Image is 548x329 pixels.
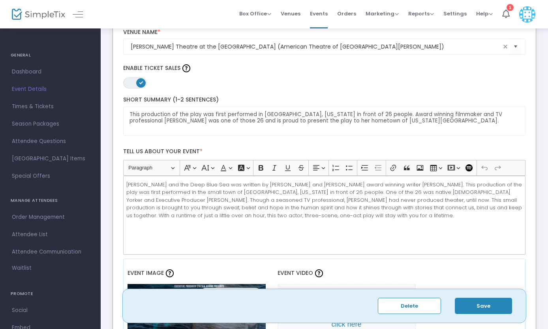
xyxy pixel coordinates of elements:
span: Events [310,4,328,24]
img: question-mark [315,269,323,277]
button: Select [510,39,521,55]
span: Reports [408,10,434,17]
span: Settings [443,4,467,24]
span: Attendee List [12,229,89,240]
span: clear [501,42,510,51]
span: Marketing [366,10,399,17]
span: ON [139,81,143,85]
div: Rich Text Editor, main [123,176,526,255]
span: Attendee Questions [12,136,89,147]
span: Event Image [128,269,164,277]
span: Waitlist [12,264,32,272]
button: Save [455,298,512,314]
span: Social [12,305,89,316]
span: Special Offers [12,171,89,181]
label: Enable Ticket Sales [123,62,526,74]
img: question-mark [166,269,174,277]
span: Event Details [12,84,89,94]
span: Paragraph [128,163,169,173]
span: Order Management [12,212,89,222]
div: 1 [507,4,514,11]
span: click here [332,320,362,328]
input: Select Venue [131,43,501,51]
span: [GEOGRAPHIC_DATA] Items [12,154,89,164]
span: Season Packages [12,119,89,129]
label: Venue Name [123,29,526,36]
a: Remove Photo [200,288,262,300]
span: Box Office [239,10,271,17]
span: Help [476,10,493,17]
span: Short Summary (1-2 Sentences) [123,96,219,103]
p: [PERSON_NAME] and the Deep Blue Sea was written by [PERSON_NAME] and [PERSON_NAME] award winning ... [126,181,522,220]
h4: PROMOTE [11,286,90,302]
h4: MANAGE ATTENDEES [11,193,90,209]
span: Event Video [278,269,313,277]
img: question-mark [182,64,190,72]
button: Paragraph [125,162,178,174]
span: Times & Tickets [12,102,89,112]
span: Dashboard [12,67,89,77]
div: Editor toolbar [123,160,526,176]
button: Delete [378,298,441,314]
h4: GENERAL [11,47,90,63]
span: Orders [337,4,356,24]
span: Attendee Communication [12,247,89,257]
label: Tell us about your event [119,144,529,160]
span: Venues [281,4,300,24]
